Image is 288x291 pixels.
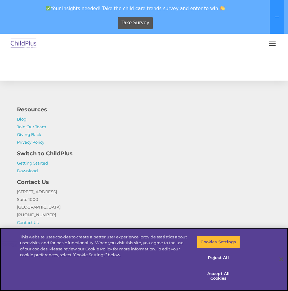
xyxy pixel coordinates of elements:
[2,2,269,14] span: Your insights needed! Take the child care trends survey and enter to win!
[17,105,271,114] h4: Resources
[17,124,46,129] a: Join Our Team
[197,236,240,249] button: Cookies Settings
[197,251,240,264] button: Reject All
[46,6,51,10] img: ✅
[118,17,153,29] a: Take Survey
[17,220,39,225] a: Contact Us
[17,117,26,122] a: Blog
[197,267,240,285] button: Accept All Cookies
[17,149,271,158] h4: Switch to ChildPlus
[17,132,41,137] a: Giving Back
[17,168,38,173] a: Download
[17,161,48,165] a: Getting Started
[274,253,288,266] button: Close
[220,6,225,10] img: 👏
[121,18,149,28] span: Take Survey
[9,37,38,51] img: ChildPlus by Procare Solutions
[17,140,44,145] a: Privacy Policy
[17,178,271,186] h4: Contact Us
[20,234,188,258] div: This website uses cookies to create a better user experience, provide statistics about user visit...
[17,188,271,226] p: [STREET_ADDRESS] Suite 1000 [GEOGRAPHIC_DATA] [PHONE_NUMBER]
